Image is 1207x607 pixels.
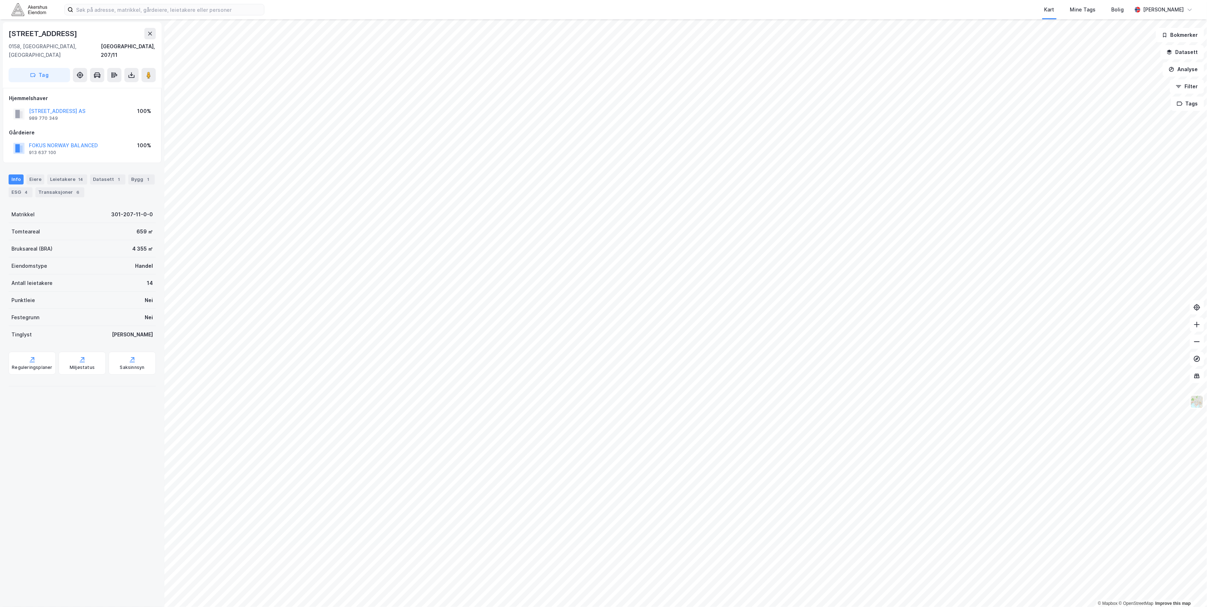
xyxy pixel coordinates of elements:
[136,227,153,236] div: 659 ㎡
[11,245,53,253] div: Bruksareal (BRA)
[77,176,84,183] div: 14
[101,42,156,59] div: [GEOGRAPHIC_DATA], 207/11
[1171,573,1207,607] iframe: Chat Widget
[47,174,87,184] div: Leietakere
[11,330,32,339] div: Tinglyst
[1044,5,1054,14] div: Kart
[11,279,53,287] div: Antall leietakere
[111,210,153,219] div: 301-207-11-0-0
[1070,5,1096,14] div: Mine Tags
[9,42,101,59] div: 0158, [GEOGRAPHIC_DATA], [GEOGRAPHIC_DATA]
[137,141,151,150] div: 100%
[1098,601,1118,606] a: Mapbox
[1161,45,1204,59] button: Datasett
[90,174,125,184] div: Datasett
[1190,395,1204,409] img: Z
[135,262,153,270] div: Handel
[12,365,52,370] div: Reguleringsplaner
[26,174,44,184] div: Eiere
[1170,79,1204,94] button: Filter
[29,115,58,121] div: 989 770 349
[1163,62,1204,77] button: Analyse
[1143,5,1184,14] div: [PERSON_NAME]
[147,279,153,287] div: 14
[9,28,79,39] div: [STREET_ADDRESS]
[11,296,35,305] div: Punktleie
[11,262,47,270] div: Eiendomstype
[1171,97,1204,111] button: Tags
[112,330,153,339] div: [PERSON_NAME]
[73,4,264,15] input: Søk på adresse, matrikkel, gårdeiere, leietakere eller personer
[23,189,30,196] div: 4
[132,245,153,253] div: 4 355 ㎡
[35,187,84,197] div: Transaksjoner
[9,94,155,103] div: Hjemmelshaver
[9,68,70,82] button: Tag
[145,176,152,183] div: 1
[11,210,35,219] div: Matrikkel
[128,174,155,184] div: Bygg
[1156,601,1191,606] a: Improve this map
[1171,573,1207,607] div: Kontrollprogram for chat
[1119,601,1153,606] a: OpenStreetMap
[70,365,95,370] div: Miljøstatus
[145,313,153,322] div: Nei
[74,189,81,196] div: 6
[1156,28,1204,42] button: Bokmerker
[29,150,56,156] div: 913 637 100
[120,365,145,370] div: Saksinnsyn
[11,227,40,236] div: Tomteareal
[1112,5,1124,14] div: Bolig
[11,313,39,322] div: Festegrunn
[9,187,33,197] div: ESG
[115,176,123,183] div: 1
[11,3,47,16] img: akershus-eiendom-logo.9091f326c980b4bce74ccdd9f866810c.svg
[137,107,151,115] div: 100%
[9,174,24,184] div: Info
[9,128,155,137] div: Gårdeiere
[145,296,153,305] div: Nei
